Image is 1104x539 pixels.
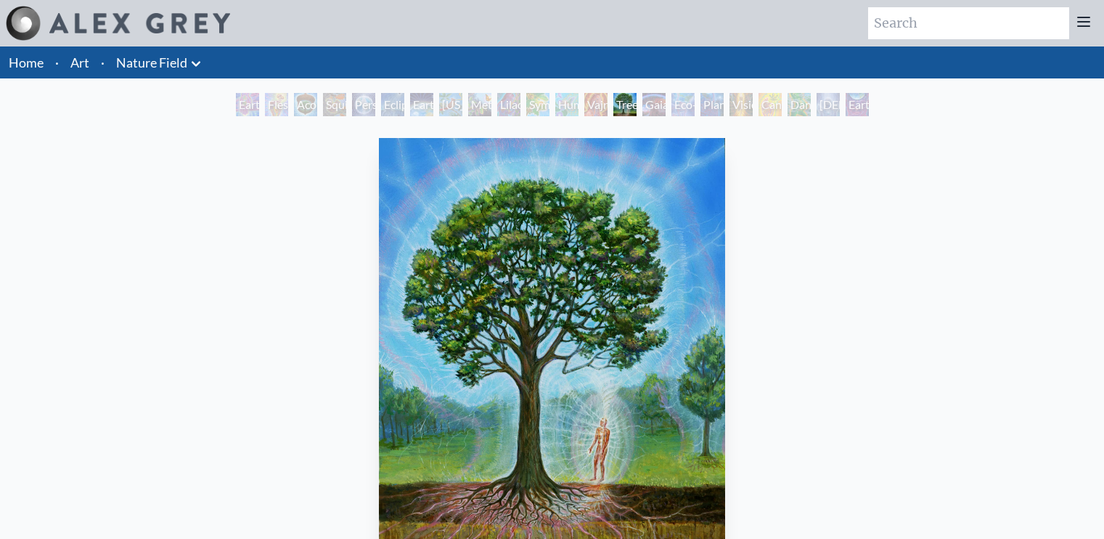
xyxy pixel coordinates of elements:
div: Dance of Cannabia [788,93,811,116]
div: Eclipse [381,93,404,116]
div: Metamorphosis [468,93,491,116]
a: Home [9,54,44,70]
div: Eco-Atlas [671,93,695,116]
div: [US_STATE] Song [439,93,462,116]
div: Lilacs [497,93,520,116]
div: Earth Witness [236,93,259,116]
div: Gaia [642,93,666,116]
div: Humming Bird [555,93,578,116]
li: · [49,46,65,78]
div: Tree & Person [613,93,637,116]
div: Earthmind [846,93,869,116]
a: Art [70,52,89,73]
div: Person Planet [352,93,375,116]
div: Cannabis Mudra [759,93,782,116]
div: Vajra Horse [584,93,608,116]
a: Nature Field [116,52,187,73]
input: Search [868,7,1069,39]
div: Symbiosis: Gall Wasp & Oak Tree [526,93,549,116]
div: Vision Tree [729,93,753,116]
div: Earth Energies [410,93,433,116]
li: · [95,46,110,78]
div: Squirrel [323,93,346,116]
div: [DEMOGRAPHIC_DATA] in the Ocean of Awareness [817,93,840,116]
div: Flesh of the Gods [265,93,288,116]
div: Acorn Dream [294,93,317,116]
div: Planetary Prayers [700,93,724,116]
